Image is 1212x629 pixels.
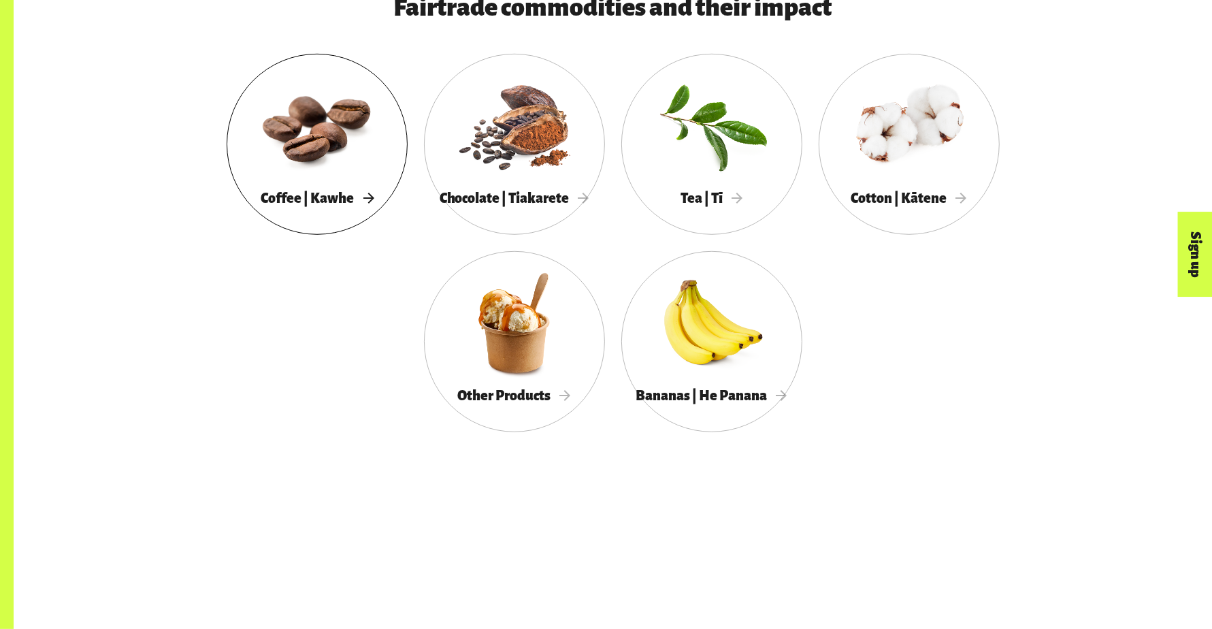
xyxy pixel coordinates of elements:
span: Bananas | He Panana [636,388,787,403]
span: Chocolate | Tiakarete [440,191,589,206]
a: Cotton | Kātene [819,54,1000,235]
a: Other Products [424,251,605,432]
span: Other Products [458,388,571,403]
a: Coffee | Kawhe [227,54,408,235]
span: Tea | Tī [681,191,742,206]
span: Cotton | Kātene [851,191,967,206]
a: Tea | Tī [621,54,802,235]
a: Chocolate | Tiakarete [424,54,605,235]
span: Coffee | Kawhe [261,191,374,206]
a: Bananas | He Panana [621,251,802,432]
